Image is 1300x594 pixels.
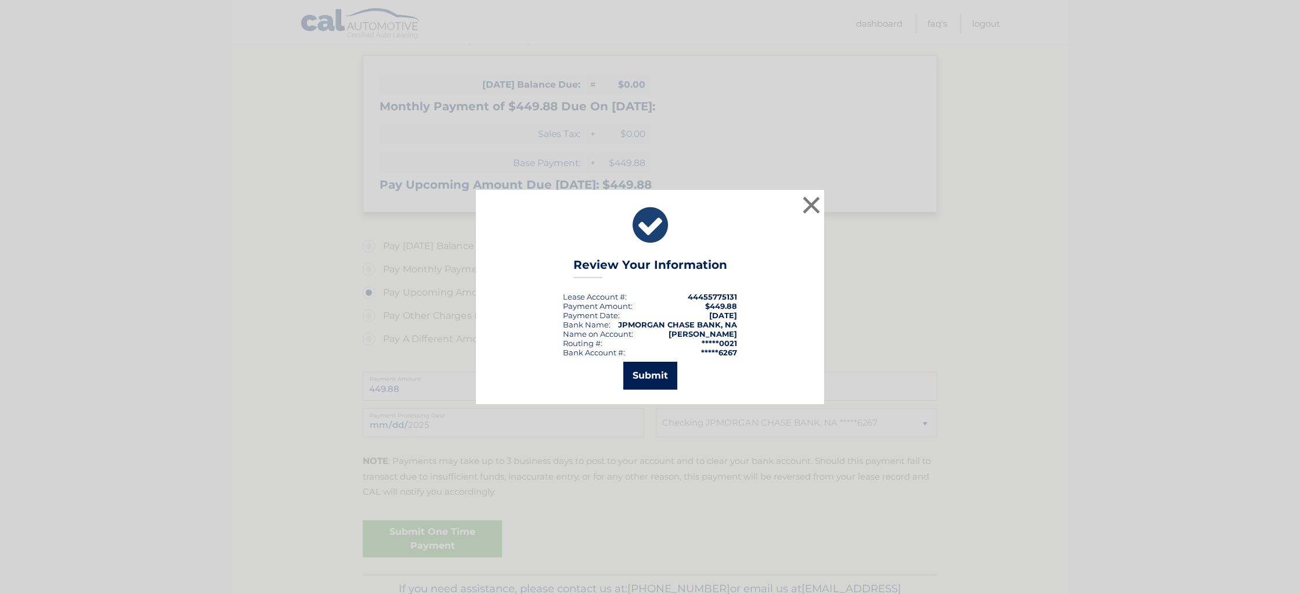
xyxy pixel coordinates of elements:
[688,292,737,301] strong: 44455775131
[669,329,737,339] strong: [PERSON_NAME]
[563,301,633,311] div: Payment Amount:
[800,193,823,217] button: ×
[623,362,677,390] button: Submit
[563,311,618,320] span: Payment Date
[563,320,611,329] div: Bank Name:
[618,320,737,329] strong: JPMORGAN CHASE BANK, NA
[573,258,727,278] h3: Review Your Information
[563,292,627,301] div: Lease Account #:
[563,339,602,348] div: Routing #:
[563,311,620,320] div: :
[705,301,737,311] span: $449.88
[563,329,633,339] div: Name on Account:
[563,348,625,357] div: Bank Account #:
[709,311,737,320] span: [DATE]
